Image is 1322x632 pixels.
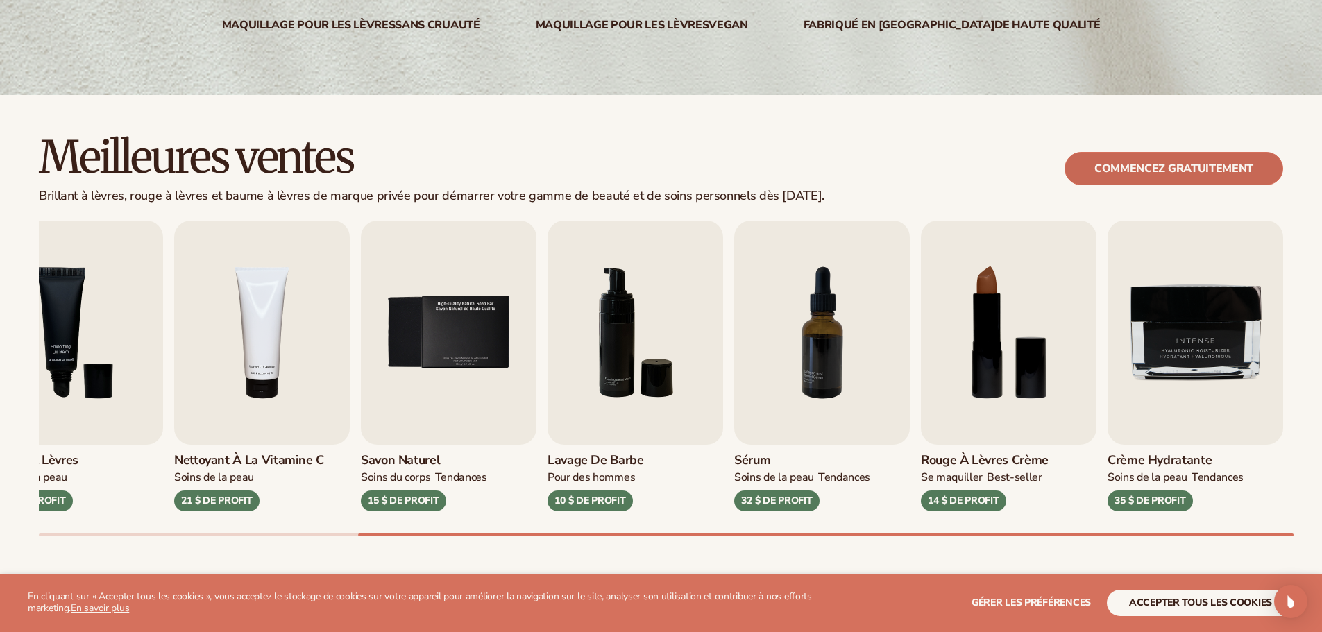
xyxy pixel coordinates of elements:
[994,17,1100,33] font: de haute qualité
[554,494,625,507] font: 10 $ DE PROFIT
[361,452,440,468] font: Savon naturel
[818,470,870,485] font: TENDANCES
[174,470,254,485] font: Soins de la peau
[548,470,635,485] font: Pour des hommes
[174,452,324,468] font: Nettoyant à la vitamine C
[1107,590,1294,616] button: accepter tous les cookies
[435,470,487,485] font: TENDANCES
[361,470,431,485] font: Soins du CORPS
[972,596,1091,609] font: Gérer les préférences
[1274,585,1307,618] div: Open Intercom Messenger
[734,452,770,468] font: Sérum
[222,17,396,33] font: Maquillage pour les lèvres
[921,452,1049,468] font: Rouge à lèvres crème
[1115,494,1185,507] font: 35 $ ​​DE PROFIT
[28,590,812,615] font: En cliquant sur « Accepter tous les cookies », vous acceptez le stockage de cookies sur votre app...
[1108,452,1212,468] font: Crème hydratante
[39,187,824,204] font: Brillant à lèvres, rouge à lèvres et baume à lèvres de marque privée pour démarrer votre gamme de...
[368,494,439,507] font: 15 $ DE PROFIT
[928,494,999,507] font: 14 $ DE PROFIT
[536,17,709,33] font: Maquillage pour les lèvres
[709,17,747,33] font: vegan
[1108,221,1283,511] a: 9 / 9
[804,17,995,33] font: Fabriqué en [GEOGRAPHIC_DATA]
[1065,152,1283,185] a: Commencez gratuitement
[972,590,1091,616] button: Gérer les préférences
[1094,161,1253,176] font: Commencez gratuitement
[734,221,910,511] a: 7 / 9
[395,17,480,33] font: sans cruauté
[1129,596,1272,609] font: accepter tous les cookies
[39,129,353,185] font: Meilleures ventes
[181,494,252,507] font: 21 $ DE PROFIT
[734,470,814,485] font: SOINS DE LA PEAU
[1108,470,1187,485] font: SOINS DE LA PEAU
[921,221,1096,511] a: 8 / 9
[71,601,129,615] a: En savoir plus
[921,470,983,485] font: SE MAQUILLER
[548,452,644,468] font: Lavage de barbe
[174,221,350,511] a: 4 / 9
[987,470,1042,485] font: BEST-SELLER
[1192,470,1244,485] font: TENDANCES
[741,494,812,507] font: 32 $ DE PROFIT
[548,221,723,511] a: 6 / 9
[361,221,536,511] a: 5 / 9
